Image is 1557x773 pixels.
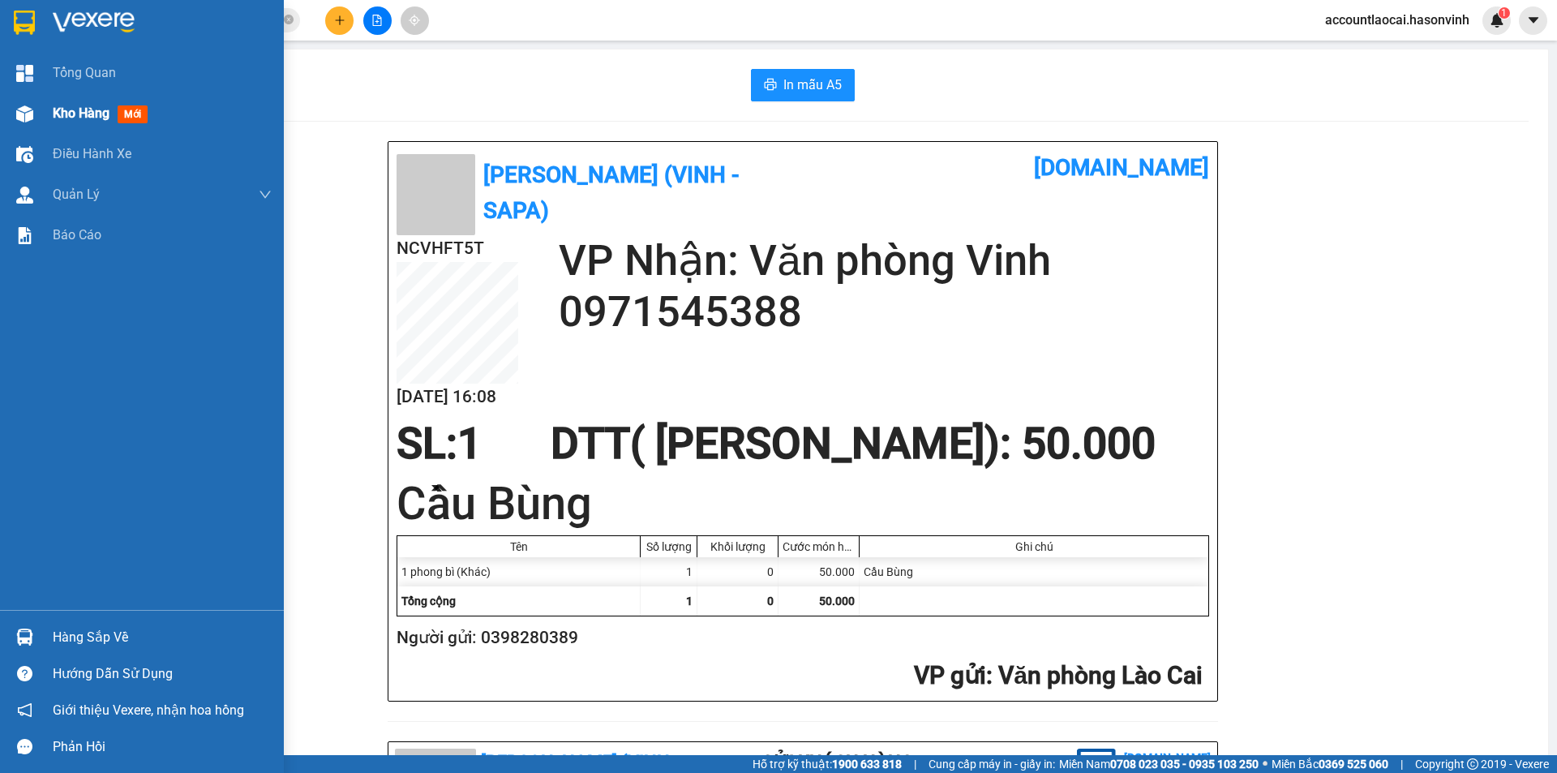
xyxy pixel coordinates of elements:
[483,161,740,224] b: [PERSON_NAME] (Vinh - Sapa)
[325,6,354,35] button: plus
[17,739,32,754] span: message
[9,94,131,121] h2: NCVHFT5T
[16,629,33,646] img: warehouse-icon
[1059,755,1259,773] span: Miền Nam
[753,755,902,773] span: Hỗ trợ kỹ thuật:
[397,659,1203,693] h2: : Văn phòng Lào Cai
[819,595,855,608] span: 50.000
[457,419,482,469] span: 1
[397,235,518,262] h2: NCVHFT5T
[551,419,1156,469] span: DTT( [PERSON_NAME]) : 50.000
[686,595,693,608] span: 1
[1519,6,1547,35] button: caret-down
[559,235,1209,286] h2: VP Nhận: Văn phòng Vinh
[53,144,131,164] span: Điều hành xe
[401,6,429,35] button: aim
[914,661,986,689] span: VP gửi
[1490,13,1504,28] img: icon-new-feature
[53,625,272,650] div: Hàng sắp về
[397,557,641,586] div: 1 phong bì (Khác)
[53,700,244,720] span: Giới thiệu Vexere, nhận hoa hồng
[1272,755,1388,773] span: Miền Bắc
[68,20,243,83] b: [PERSON_NAME] (Vinh - Sapa)
[16,227,33,244] img: solution-icon
[217,13,392,40] b: [DOMAIN_NAME]
[761,752,913,772] b: Gửi khách hàng
[53,662,272,686] div: Hướng dẫn sử dụng
[363,6,392,35] button: file-add
[783,540,855,553] div: Cước món hàng
[767,595,774,608] span: 0
[701,540,774,553] div: Khối lượng
[53,62,116,83] span: Tổng Quan
[1400,755,1403,773] span: |
[1526,13,1541,28] span: caret-down
[832,758,902,771] strong: 1900 633 818
[334,15,345,26] span: plus
[778,557,860,586] div: 50.000
[16,146,33,163] img: warehouse-icon
[118,105,148,123] span: mới
[764,78,777,93] span: printer
[17,666,32,681] span: question-circle
[16,65,33,82] img: dashboard-icon
[641,557,697,586] div: 1
[751,69,855,101] button: printerIn mẫu A5
[14,11,35,35] img: logo-vxr
[645,540,693,553] div: Số lượng
[284,13,294,28] span: close-circle
[53,184,100,204] span: Quản Lý
[53,225,101,245] span: Báo cáo
[85,94,392,196] h2: VP Nhận: Văn phòng Vinh
[1034,154,1209,181] b: [DOMAIN_NAME]
[1499,7,1510,19] sup: 1
[1319,758,1388,771] strong: 0369 525 060
[397,419,457,469] span: SL:
[259,188,272,201] span: down
[397,384,518,410] h2: [DATE] 16:08
[371,15,383,26] span: file-add
[397,625,1203,651] h2: Người gửi: 0398280389
[1312,10,1482,30] span: accountlaocai.hasonvinh
[1110,758,1259,771] strong: 0708 023 035 - 0935 103 250
[1467,758,1478,770] span: copyright
[697,557,778,586] div: 0
[1124,751,1211,764] b: [DOMAIN_NAME]
[16,105,33,122] img: warehouse-icon
[401,540,636,553] div: Tên
[783,75,842,95] span: In mẫu A5
[17,702,32,718] span: notification
[860,557,1208,586] div: Cầu Bùng
[397,472,1209,535] h1: Cầu Bùng
[1263,761,1267,767] span: ⚪️
[53,105,109,121] span: Kho hàng
[559,286,1209,337] h2: 0971545388
[16,187,33,204] img: warehouse-icon
[401,595,456,608] span: Tổng cộng
[929,755,1055,773] span: Cung cấp máy in - giấy in:
[53,735,272,759] div: Phản hồi
[864,540,1204,553] div: Ghi chú
[914,755,916,773] span: |
[1501,7,1507,19] span: 1
[284,15,294,24] span: close-circle
[409,15,420,26] span: aim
